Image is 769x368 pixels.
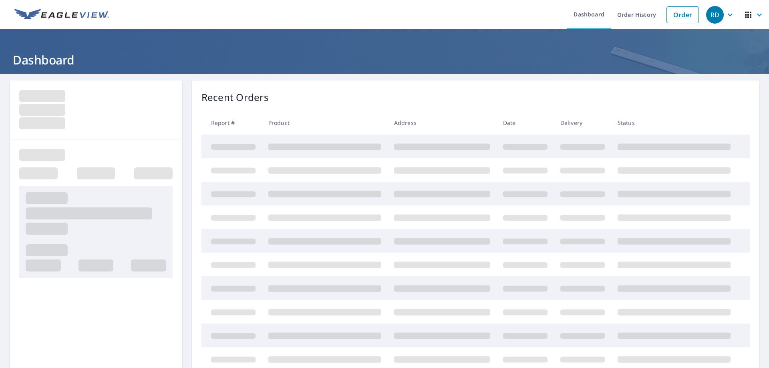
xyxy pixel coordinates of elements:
th: Delivery [554,111,611,135]
th: Report # [201,111,262,135]
th: Address [388,111,497,135]
th: Status [611,111,737,135]
a: Order [666,6,699,23]
p: Recent Orders [201,90,269,105]
h1: Dashboard [10,52,759,68]
th: Date [497,111,554,135]
th: Product [262,111,388,135]
img: EV Logo [14,9,109,21]
div: RD [706,6,724,24]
